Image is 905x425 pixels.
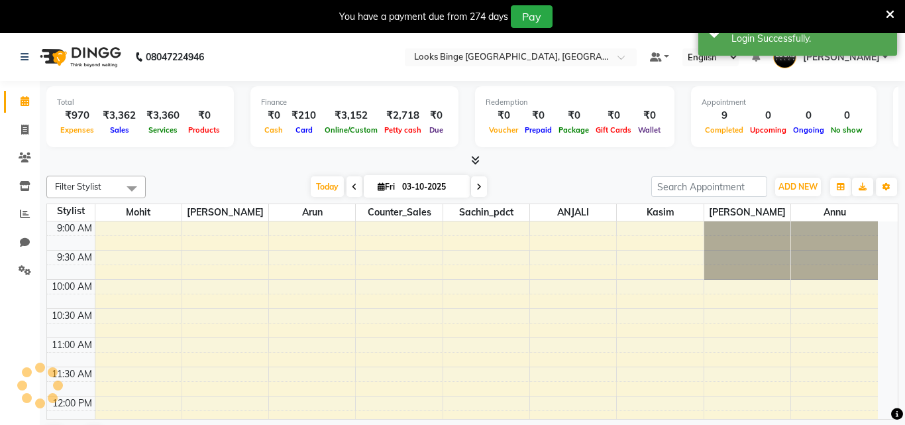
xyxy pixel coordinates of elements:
span: Filter Stylist [55,181,101,192]
span: Petty cash [381,125,425,135]
div: Redemption [486,97,664,108]
div: Finance [261,97,448,108]
img: Arnav Kumar_MSTR [773,45,796,68]
button: Pay [511,5,553,28]
span: Products [185,125,223,135]
div: 0 [790,108,827,123]
div: ₹970 [57,108,97,123]
span: Sachin_pdct [443,204,529,221]
span: Annu [791,204,878,221]
span: Card [292,125,316,135]
div: ₹0 [185,108,223,123]
div: ₹0 [635,108,664,123]
div: ₹210 [286,108,321,123]
span: Online/Custom [321,125,381,135]
div: 0 [747,108,790,123]
div: Stylist [47,204,95,218]
input: 2025-10-03 [398,177,464,197]
span: ADD NEW [778,182,818,192]
span: Today [311,176,344,197]
span: [PERSON_NAME] [182,204,268,221]
span: Cash [261,125,286,135]
div: Total [57,97,223,108]
span: Due [426,125,447,135]
div: ₹0 [555,108,592,123]
span: Arun [269,204,355,221]
div: 11:30 AM [49,367,95,381]
div: ₹0 [592,108,635,123]
b: 08047224946 [146,38,204,76]
button: ADD NEW [775,178,821,196]
span: Services [145,125,181,135]
div: 12:00 PM [50,396,95,410]
div: ₹2,718 [381,108,425,123]
div: 10:00 AM [49,280,95,294]
div: Login Successfully. [731,32,887,46]
span: Expenses [57,125,97,135]
div: 9 [702,108,747,123]
div: ₹3,362 [97,108,141,123]
span: Completed [702,125,747,135]
span: Counter_Sales [356,204,442,221]
span: Sales [107,125,133,135]
span: Ongoing [790,125,827,135]
div: ₹3,152 [321,108,381,123]
span: Wallet [635,125,664,135]
span: Voucher [486,125,521,135]
div: 11:00 AM [49,338,95,352]
span: ANJALI [530,204,616,221]
div: 9:00 AM [54,221,95,235]
div: 9:30 AM [54,251,95,265]
input: Search Appointment [651,176,767,197]
div: Appointment [702,97,866,108]
span: No show [827,125,866,135]
span: [PERSON_NAME] [704,204,790,221]
img: logo [34,38,125,76]
span: Gift Cards [592,125,635,135]
span: Kasim [617,204,703,221]
div: 0 [827,108,866,123]
div: ₹0 [521,108,555,123]
span: Fri [374,182,398,192]
div: You have a payment due from 274 days [339,10,508,24]
span: Mohit [95,204,182,221]
span: Package [555,125,592,135]
div: 10:30 AM [49,309,95,323]
span: Prepaid [521,125,555,135]
div: ₹0 [425,108,448,123]
div: ₹3,360 [141,108,185,123]
span: Upcoming [747,125,790,135]
div: ₹0 [261,108,286,123]
span: [PERSON_NAME] [803,50,880,64]
div: ₹0 [486,108,521,123]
